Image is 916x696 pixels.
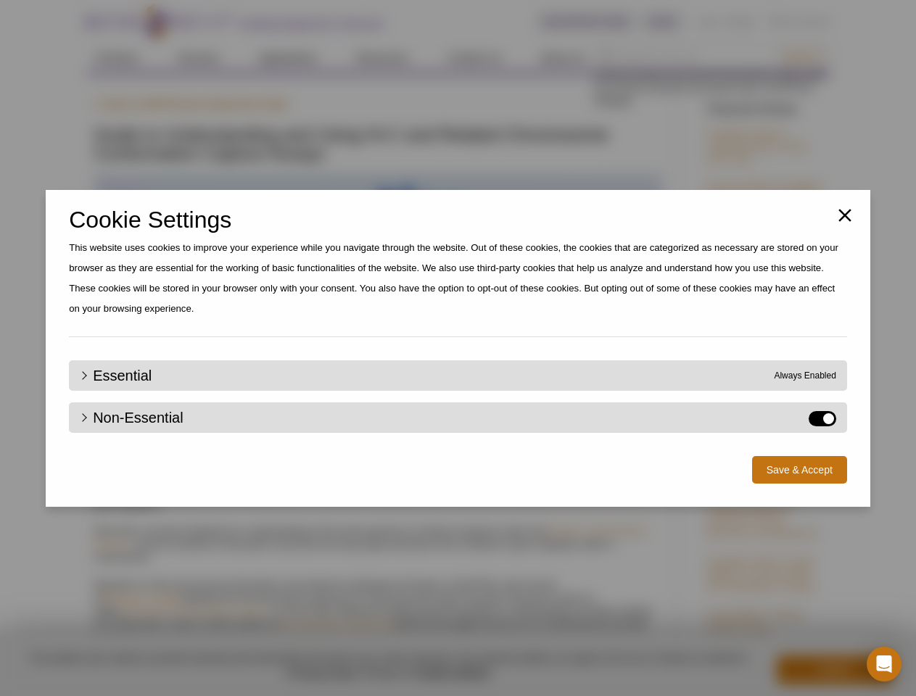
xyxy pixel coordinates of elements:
span: Always Enabled [774,369,835,382]
button: Save & Accept [752,456,847,484]
h2: Cookie Settings [69,213,847,226]
div: Open Intercom Messenger [867,647,901,681]
p: This website uses cookies to improve your experience while you navigate through the website. Out ... [69,238,847,319]
a: Essential [80,369,152,382]
a: Non-Essential [80,411,183,424]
